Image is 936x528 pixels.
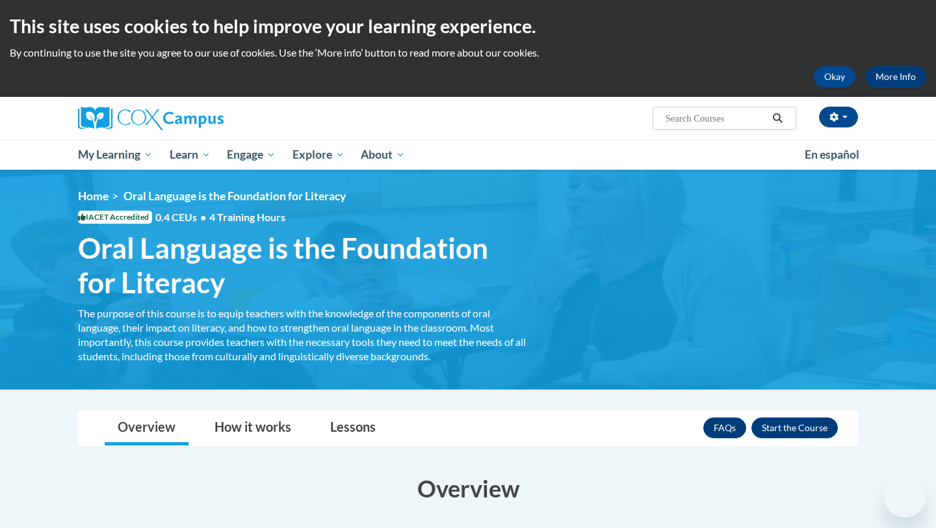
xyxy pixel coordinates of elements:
div: The purpose of this course is to equip teachers with the knowledge of the components of oral lang... [78,306,526,363]
a: En español [796,141,868,168]
a: My Learning [70,140,161,170]
span: Learn [170,147,211,163]
i:  [772,114,784,124]
span: Engage [227,147,276,163]
span: IACET Accredited [78,211,152,224]
input: Search Courses [664,111,768,126]
div: Main menu [58,140,877,170]
p: By continuing to use the site you agree to our use of cookies. Use the ‘More info’ button to read... [10,46,926,60]
iframe: Button to launch messaging window [884,476,926,518]
span: Explore [292,147,344,163]
a: Lessons [317,411,389,445]
span: My Learning [78,147,153,163]
a: Learn [161,140,219,170]
span: Oral Language is the Foundation for Literacy [123,189,346,203]
span: En español [805,148,859,161]
button: Enroll [751,417,838,438]
h3: Overview [78,472,858,505]
a: FAQs [703,417,746,438]
a: Engage [218,140,284,170]
button: Okay [814,66,855,87]
a: How it works [201,411,304,445]
h2: This site uses cookies to help improve your learning experience. [10,13,926,39]
a: Overview [105,411,188,445]
span: Oral Language is the Foundation for Literacy [78,231,526,300]
a: More Info [865,66,926,87]
img: Cox Campus [78,107,224,130]
span: 4 Training Hours [209,211,285,223]
a: About [353,140,414,170]
a: Explore [284,140,353,170]
button: Search [768,111,788,126]
span: About [361,147,405,163]
span: • [200,211,206,223]
a: Cox Campus [78,107,325,130]
a: Home [78,189,109,203]
span: 0.4 CEUs [155,210,285,224]
button: Account Settings [819,107,858,127]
